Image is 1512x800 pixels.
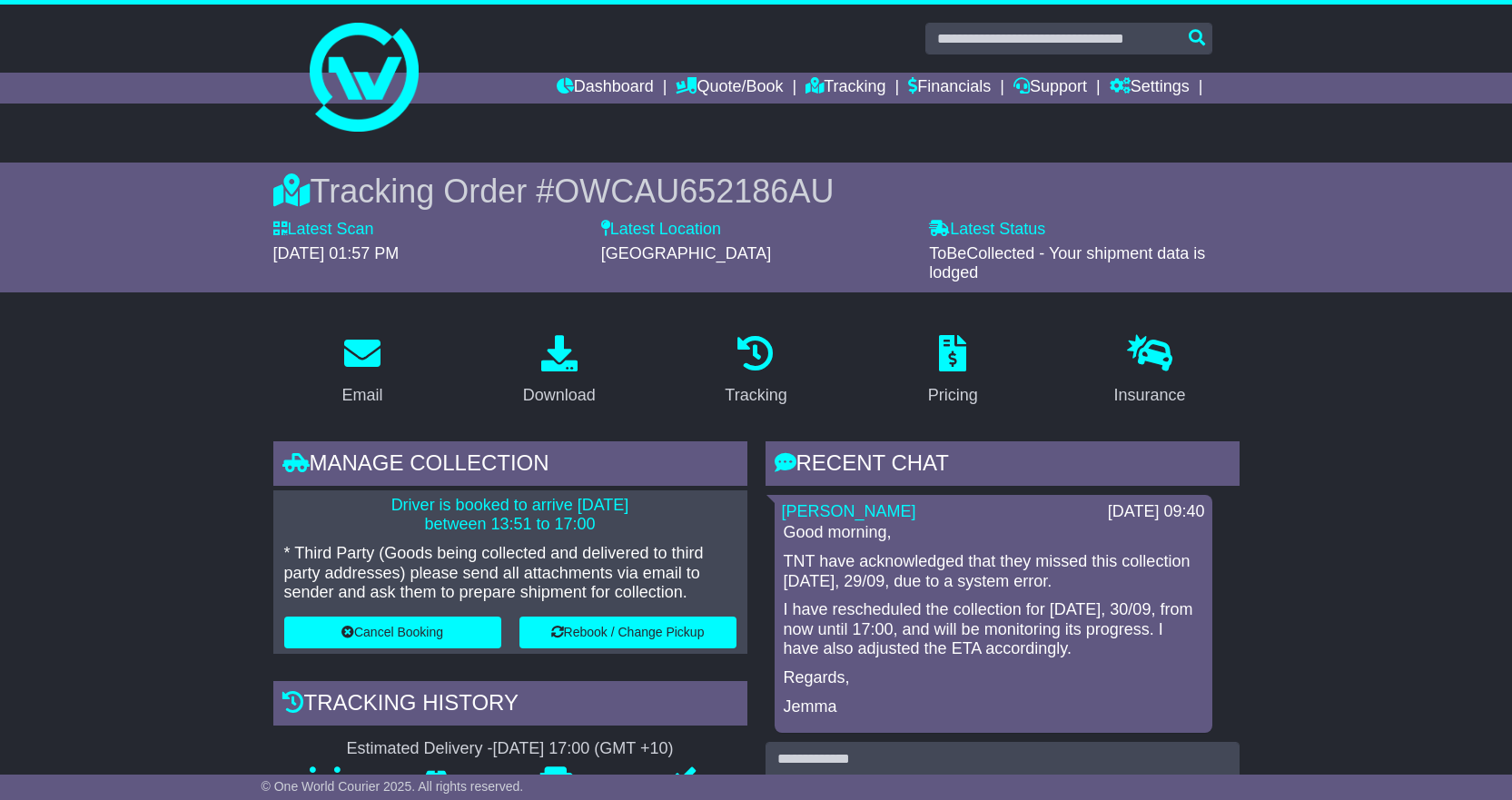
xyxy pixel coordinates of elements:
div: [DATE] 17:00 (GMT +10) [493,739,674,759]
p: I have rescheduled the collection for [DATE], 30/09, from now until 17:00, and will be monitoring... [784,600,1203,659]
div: Tracking history [273,681,747,730]
button: Cancel Booking [284,617,501,648]
div: RECENT CHAT [766,441,1240,490]
a: Insurance [1102,329,1198,414]
a: Financials [908,73,991,104]
p: Jemma [784,697,1203,717]
span: [DATE] 01:57 PM [273,244,400,262]
div: Download [523,383,596,408]
span: [GEOGRAPHIC_DATA] [601,244,771,262]
span: © One World Courier 2025. All rights reserved. [262,779,524,794]
p: Regards, [784,668,1203,688]
a: Support [1013,73,1087,104]
div: [DATE] 09:40 [1108,502,1205,522]
a: Settings [1110,73,1190,104]
p: Good morning, [784,523,1203,543]
div: Pricing [928,383,978,408]
a: Tracking [713,329,798,414]
a: Tracking [805,73,885,104]
span: OWCAU652186AU [554,173,834,210]
label: Latest Location [601,220,721,240]
p: TNT have acknowledged that they missed this collection [DATE], 29/09, due to a system error. [784,552,1203,591]
p: Driver is booked to arrive [DATE] between 13:51 to 17:00 [284,496,736,535]
a: Email [330,329,394,414]
div: Tracking [725,383,786,408]
div: Insurance [1114,383,1186,408]
div: Tracking Order # [273,172,1240,211]
label: Latest Scan [273,220,374,240]
div: Estimated Delivery - [273,739,747,759]
a: [PERSON_NAME] [782,502,916,520]
button: Rebook / Change Pickup [519,617,736,648]
a: Download [511,329,608,414]
div: Manage collection [273,441,747,490]
a: Pricing [916,329,990,414]
label: Latest Status [929,220,1045,240]
div: Email [341,383,382,408]
a: Dashboard [557,73,654,104]
p: * Third Party (Goods being collected and delivered to third party addresses) please send all atta... [284,544,736,603]
span: ToBeCollected - Your shipment data is lodged [929,244,1205,282]
a: Quote/Book [676,73,783,104]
